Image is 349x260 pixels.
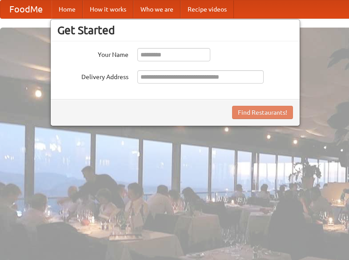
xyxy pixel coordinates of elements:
[83,0,133,18] a: How it works
[57,48,128,59] label: Your Name
[52,0,83,18] a: Home
[133,0,181,18] a: Who we are
[232,106,293,119] button: Find Restaurants!
[57,24,293,37] h3: Get Started
[0,0,52,18] a: FoodMe
[181,0,234,18] a: Recipe videos
[57,70,128,81] label: Delivery Address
